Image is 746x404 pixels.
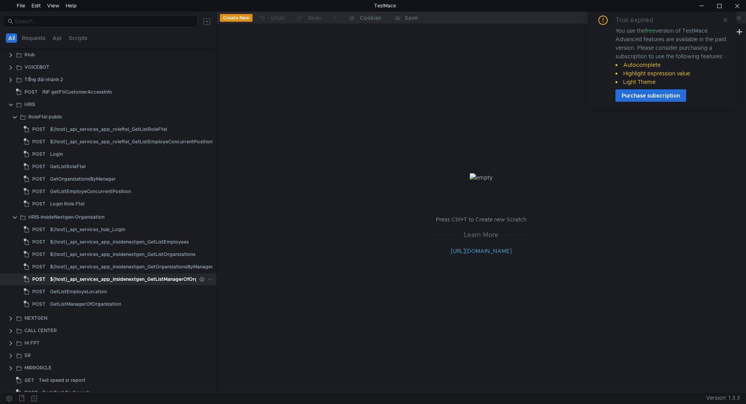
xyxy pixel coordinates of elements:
div: NEXTGEN [24,312,47,324]
div: ${host}_api_services_app_insidenextgen_GetListOrganizations [50,249,195,260]
div: Test Text To Speech [42,387,90,399]
span: POST [24,387,38,399]
div: INF getFtiCustomerAccessInfo [42,86,112,98]
span: POST [32,298,45,310]
span: POST [32,249,45,260]
div: ${host}_api_services_app_roleftel_GetListEmployeConcurrentPosition [50,136,213,148]
div: ${host}_api_services_app_insidenextgen_GetOrganizationsByManager [50,261,213,273]
div: VOICEBOT [24,61,49,73]
div: Undo [271,13,285,23]
button: Scripts [66,33,90,43]
p: Press Ctrl+T to Create new Scratch [436,215,526,224]
button: Purchase subscription [615,89,686,102]
div: Test speed sr report [39,374,85,386]
div: RoleFtel public [28,111,63,123]
button: Api [50,33,64,43]
span: POST [32,161,45,172]
div: You use the version of TestMace. Advanced features are available in the paid version. Please cons... [615,26,727,86]
span: POST [32,173,45,185]
div: Cookies [360,13,381,23]
li: Autocomplete [615,61,727,69]
div: SR [24,350,31,361]
div: GetListManagerOfOrganization [50,298,121,310]
span: Learn More [458,230,505,240]
span: POST [32,136,45,148]
button: All [6,33,17,43]
div: Save [405,15,418,21]
li: Highlight expression value [615,69,727,78]
span: GET [24,374,34,386]
div: Login Role Ftel [50,198,84,210]
span: POST [32,261,45,273]
button: Create New [220,14,253,22]
input: Search... [15,17,193,26]
div: Trial expired [615,16,662,25]
div: Redo [308,13,322,23]
span: POST [32,198,45,210]
span: free [645,27,655,34]
div: ${host}_api_services_app_roleftel_GetListRoleFtel [50,124,167,135]
div: ${host}_api_services_app_insidenextgen_GetListManagerOfOrganization [50,273,218,285]
div: GetListRoleFtel [50,161,85,172]
div: Tổng đài nhánh 2 [24,74,63,85]
div: CALL CENTER [24,325,57,336]
div: IHub [24,49,35,61]
div: GetListEmployeConcurrentPosition [50,186,131,197]
div: HRIS [24,99,35,110]
span: POST [32,148,45,160]
li: Light Theme [615,78,727,86]
span: POST [32,224,45,235]
button: Redo [291,12,327,24]
span: Version: 1.3.3 [706,392,740,404]
img: empty [470,173,493,182]
div: ${host}_api_services_hub_Login [50,224,125,235]
button: Undo [253,12,291,24]
div: Hi FPT [24,337,40,349]
div: ${host}_api_services_app_insidenextgen_GetListEmployees [50,236,189,248]
span: POST [32,124,45,135]
a: [URL][DOMAIN_NAME] [451,247,512,254]
span: POST [24,86,38,98]
span: POST [32,286,45,298]
div: MIRRORCLE [24,362,52,374]
button: Requests [19,33,48,43]
span: POST [32,273,45,285]
div: Login [50,148,63,160]
span: POST [32,236,45,248]
div: GetListEmployeLocation [50,286,107,298]
span: POST [32,186,45,197]
div: HRIS-InsideNextgen-Organization [28,211,105,223]
div: GetOrganizationsByManager [50,173,116,185]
